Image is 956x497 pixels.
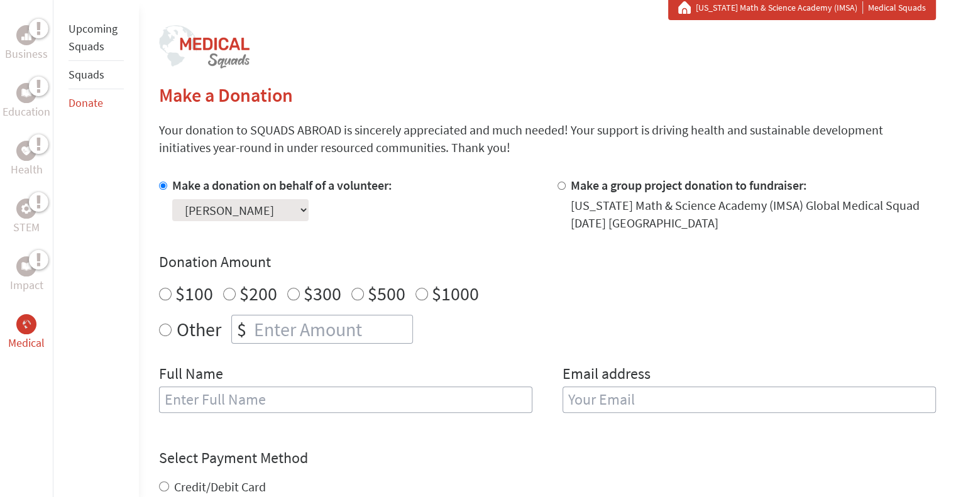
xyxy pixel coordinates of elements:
h4: Donation Amount [159,252,936,272]
img: Medical [21,319,31,329]
input: Enter Full Name [159,386,532,413]
p: Education [3,103,50,121]
input: Your Email [563,386,936,413]
h2: Make a Donation [159,84,936,106]
a: BusinessBusiness [5,25,48,63]
div: Education [16,83,36,103]
p: Business [5,45,48,63]
img: Education [21,89,31,97]
a: Upcoming Squads [69,21,118,53]
a: Donate [69,96,103,110]
div: Business [16,25,36,45]
img: Impact [21,262,31,271]
label: $500 [368,281,405,305]
div: Impact [16,256,36,276]
div: STEM [16,199,36,219]
img: logo-medical-squads.png [159,25,250,68]
img: Health [21,146,31,155]
label: Email address [563,364,651,386]
a: HealthHealth [11,141,43,178]
p: Impact [10,276,43,294]
div: $ [232,315,251,343]
a: STEMSTEM [13,199,40,236]
div: [US_STATE] Math & Science Academy (IMSA) Global Medical Squad [DATE] [GEOGRAPHIC_DATA] [571,197,936,232]
a: MedicalMedical [8,314,45,352]
img: STEM [21,204,31,214]
p: Medical [8,334,45,352]
a: [US_STATE] Math & Science Academy (IMSA) [696,1,863,14]
p: STEM [13,219,40,236]
a: ImpactImpact [10,256,43,294]
label: Other [177,315,221,344]
a: Squads [69,67,104,82]
a: EducationEducation [3,83,50,121]
label: Full Name [159,364,223,386]
div: Medical [16,314,36,334]
label: $100 [175,281,213,305]
label: $1000 [432,281,479,305]
label: Make a group project donation to fundraiser: [571,177,807,193]
div: Medical Squads [678,1,926,14]
p: Your donation to SQUADS ABROAD is sincerely appreciated and much needed! Your support is driving ... [159,121,936,156]
label: Credit/Debit Card [174,479,266,494]
img: Business [21,30,31,40]
h4: Select Payment Method [159,448,936,468]
div: Health [16,141,36,161]
p: Health [11,161,43,178]
input: Enter Amount [251,315,412,343]
label: $300 [304,281,341,305]
label: Make a donation on behalf of a volunteer: [172,177,392,193]
li: Squads [69,61,124,89]
li: Donate [69,89,124,117]
label: $200 [239,281,277,305]
li: Upcoming Squads [69,15,124,61]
